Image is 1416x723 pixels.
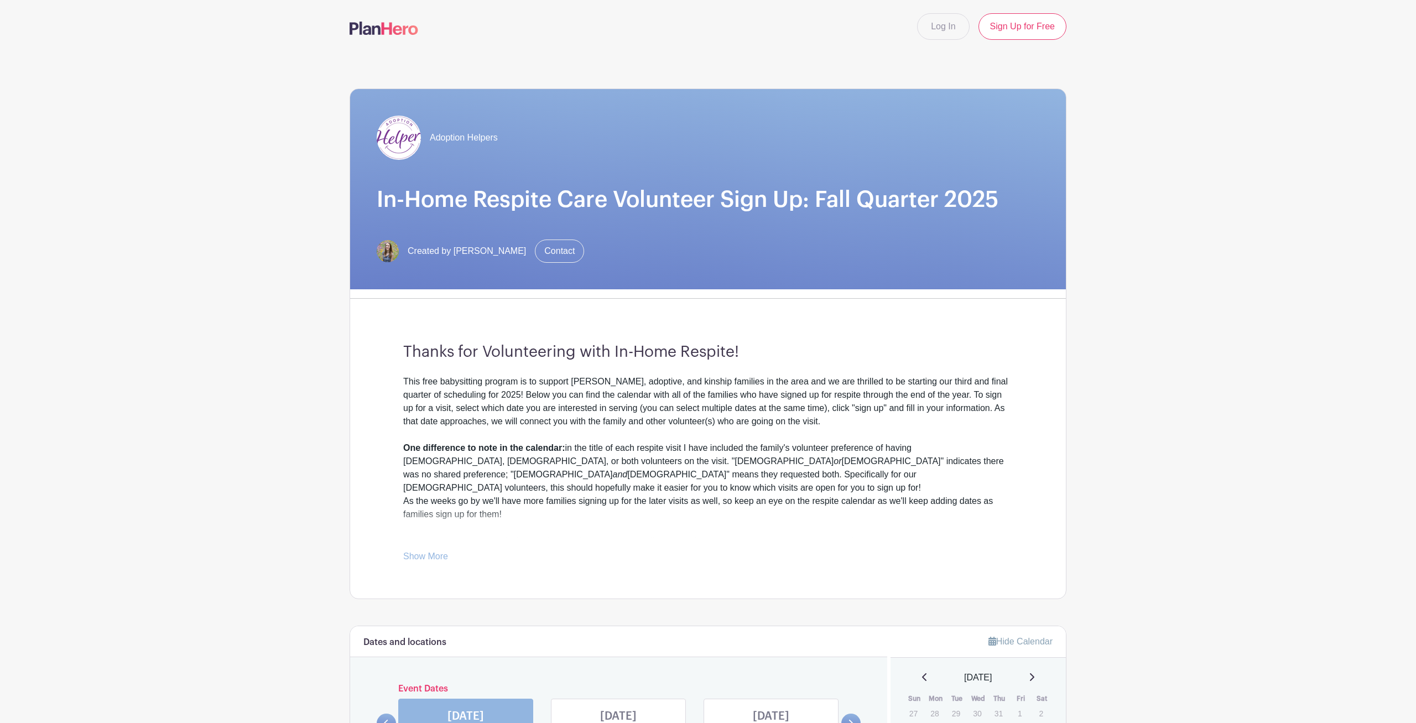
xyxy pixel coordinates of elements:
[904,693,925,704] th: Sun
[396,684,841,694] h6: Event Dates
[408,245,526,258] span: Created by [PERSON_NAME]
[964,671,992,684] span: [DATE]
[403,443,565,452] strong: One difference to note in the calendar:
[946,693,968,704] th: Tue
[350,22,418,35] img: logo-507f7623f17ff9eddc593b1ce0a138ce2505c220e1c5a4e2b4648c50719b7d32.svg
[377,186,1039,213] h1: In-Home Respite Care Volunteer Sign Up: Fall Quarter 2025
[377,116,421,160] img: AH%20Logo%20Smile-Flat-RBG%20(1).jpg
[403,343,1013,362] h3: Thanks for Volunteering with In-Home Respite!
[403,375,1013,561] div: This free babysitting program is to support [PERSON_NAME], adoptive, and kinship families in the ...
[535,240,584,263] a: Contact
[990,705,1008,722] p: 31
[613,470,628,479] em: and
[968,705,986,722] p: 30
[834,456,841,466] em: or
[1010,693,1032,704] th: Fri
[403,552,448,565] a: Show More
[917,13,969,40] a: Log In
[1032,705,1050,722] p: 2
[925,705,944,722] p: 28
[947,705,965,722] p: 29
[377,240,399,262] img: IMG_0582.jpg
[925,693,946,704] th: Mon
[1011,705,1029,722] p: 1
[904,705,923,722] p: 27
[363,637,446,648] h6: Dates and locations
[978,13,1066,40] a: Sign Up for Free
[989,693,1011,704] th: Thu
[1032,693,1053,704] th: Sat
[988,637,1053,646] a: Hide Calendar
[430,131,498,144] span: Adoption Helpers
[967,693,989,704] th: Wed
